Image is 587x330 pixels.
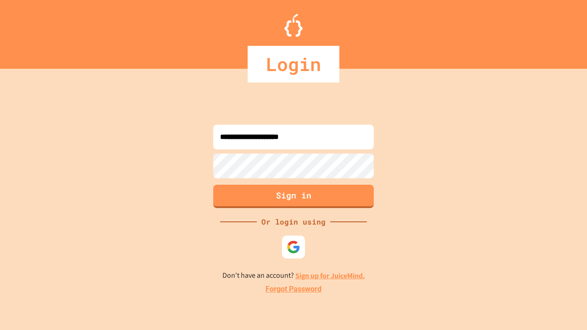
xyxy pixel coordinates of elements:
a: Forgot Password [266,284,321,295]
img: google-icon.svg [287,240,300,254]
a: Sign up for JuiceMind. [295,271,365,280]
p: Don't have an account? [222,270,365,281]
button: Sign in [213,185,374,208]
div: Login [248,46,339,82]
iframe: chat widget [511,253,578,292]
img: Logo.svg [284,14,303,37]
div: Or login using [257,216,330,227]
iframe: chat widget [548,293,578,321]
